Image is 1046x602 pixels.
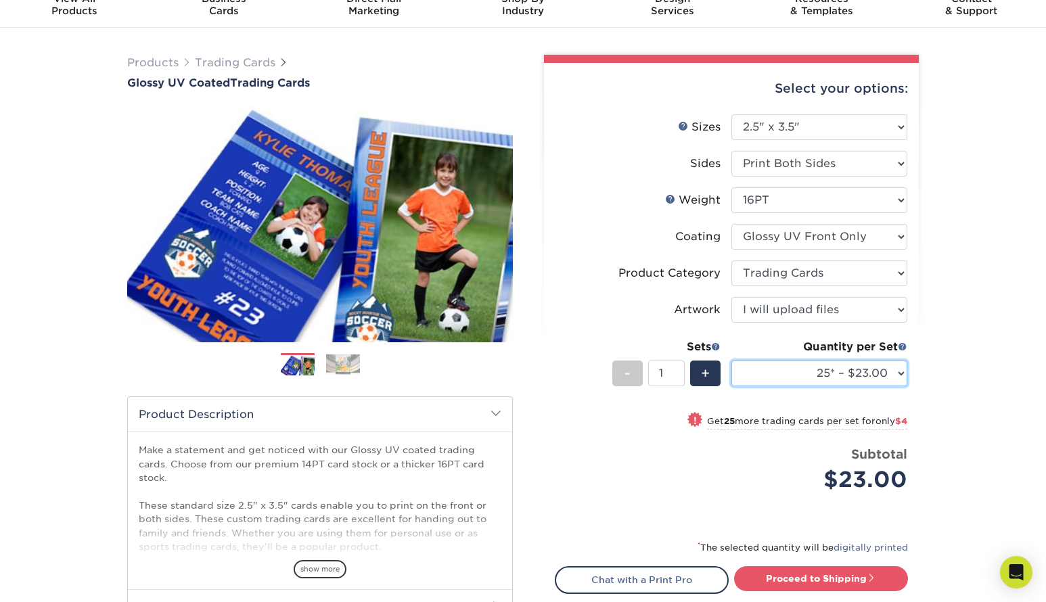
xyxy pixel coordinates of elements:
span: Glossy UV Coated [127,76,230,89]
div: Open Intercom Messenger [1000,556,1032,588]
strong: 25 [724,416,735,426]
a: Chat with a Print Pro [555,566,729,593]
small: Get more trading cards per set for [707,416,907,430]
div: Select your options: [555,63,908,114]
div: Sides [690,156,721,172]
strong: Subtotal [851,446,907,461]
span: ! [693,413,697,427]
div: Product Category [618,265,721,281]
div: Artwork [674,302,721,318]
div: $23.00 [742,463,907,496]
img: Trading Cards 01 [281,354,315,377]
iframe: Google Customer Reviews [3,561,115,597]
a: Glossy UV CoatedTrading Cards [127,76,513,89]
a: Trading Cards [195,56,275,69]
span: only [876,416,907,426]
div: Sets [612,339,721,355]
div: Coating [675,229,721,245]
a: Products [127,56,179,69]
div: Quantity per Set [731,339,907,355]
a: Proceed to Shipping [734,566,908,591]
div: Sizes [678,119,721,135]
a: digitally printed [834,542,908,553]
h2: Product Description [128,397,512,432]
h1: Trading Cards [127,76,513,89]
span: + [701,363,710,384]
span: - [624,363,631,384]
img: Trading Cards 02 [326,354,360,375]
span: show more [294,560,346,578]
img: Glossy UV Coated 01 [127,91,513,357]
span: $4 [895,416,907,426]
small: The selected quantity will be [698,542,908,553]
div: Weight [665,192,721,208]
